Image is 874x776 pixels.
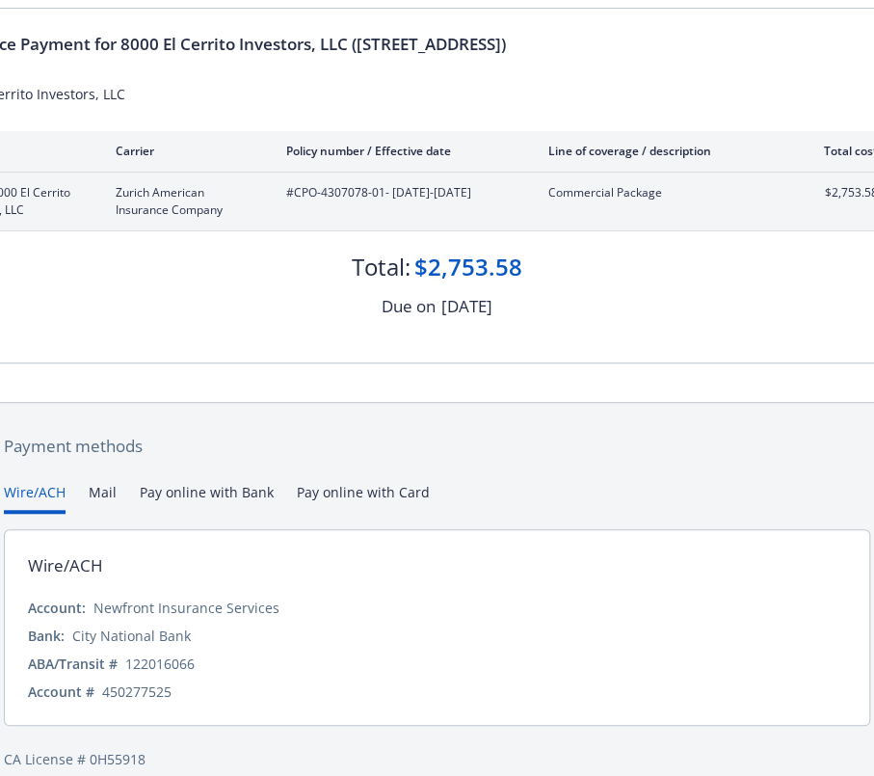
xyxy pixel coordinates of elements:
[548,184,775,201] span: Commercial Package
[116,184,255,219] span: Zurich American Insurance Company
[4,749,870,769] div: CA License # 0H55918
[414,251,522,283] div: $2,753.58
[286,143,517,159] div: Policy number / Effective date
[28,626,65,646] div: Bank:
[89,482,117,514] button: Mail
[93,598,279,618] div: Newfront Insurance Services
[4,434,870,459] div: Payment methods
[352,251,411,283] div: Total:
[28,654,118,674] div: ABA/Transit #
[441,294,492,319] div: [DATE]
[4,482,66,514] button: Wire/ACH
[548,143,775,159] div: Line of coverage / description
[72,626,191,646] div: City National Bank
[102,682,172,702] div: 450277525
[28,598,86,618] div: Account:
[140,482,274,514] button: Pay online with Bank
[28,682,94,702] div: Account #
[116,143,255,159] div: Carrier
[382,294,436,319] div: Due on
[28,553,103,578] div: Wire/ACH
[297,482,430,514] button: Pay online with Card
[125,654,195,674] div: 122016066
[286,184,517,201] span: #CPO-4307078-01 - [DATE]-[DATE]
